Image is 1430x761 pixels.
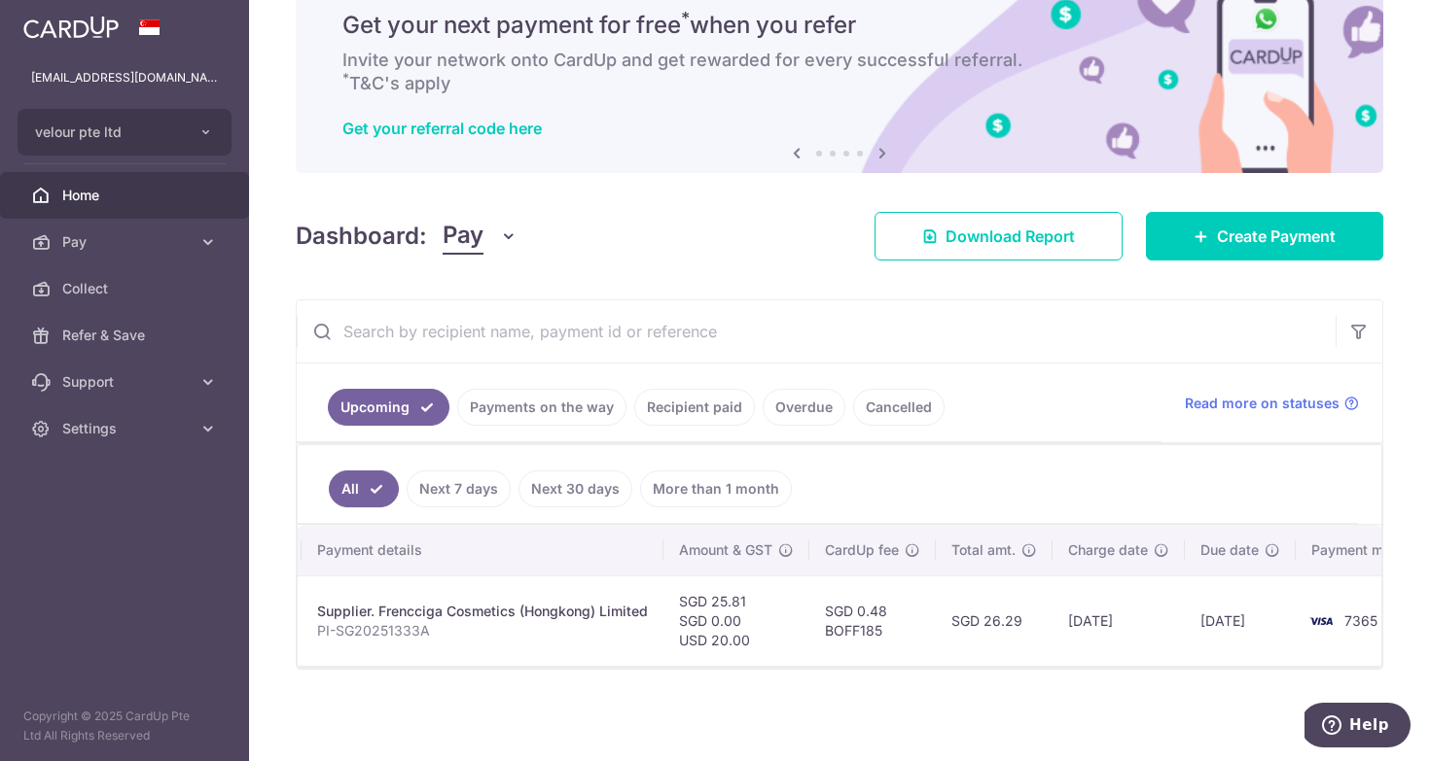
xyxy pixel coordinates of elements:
a: Download Report [875,212,1123,260]
span: Create Payment [1217,225,1336,248]
a: Overdue [763,389,845,426]
td: [DATE] [1185,575,1296,666]
button: Pay [443,218,518,255]
a: Read more on statuses [1185,394,1359,413]
span: Support [62,372,191,392]
a: More than 1 month [640,470,792,507]
button: velour pte ltd [18,109,232,156]
span: Charge date [1068,540,1148,560]
td: SGD 0.48 BOFF185 [809,575,936,666]
span: Read more on statuses [1185,394,1340,413]
td: SGD 25.81 SGD 0.00 USD 20.00 [663,575,809,666]
img: Bank Card [1302,609,1341,633]
span: velour pte ltd [35,122,179,142]
span: CardUp fee [825,540,899,560]
div: Supplier. Frencciga Cosmetics (Hongkong) Limited [317,602,648,621]
th: Payment details [302,525,663,575]
a: Next 30 days [518,470,632,507]
span: Pay [443,218,483,255]
td: [DATE] [1053,575,1185,666]
img: CardUp [23,16,119,39]
h6: Invite your network onto CardUp and get rewarded for every successful referral. T&C's apply [342,49,1337,95]
span: Pay [62,232,191,252]
iframe: Opens a widget where you can find more information [1305,703,1411,751]
h5: Get your next payment for free when you refer [342,10,1337,41]
a: All [329,470,399,507]
p: PI-SG20251333A [317,621,648,640]
span: Settings [62,419,191,438]
input: Search by recipient name, payment id or reference [297,300,1336,363]
a: Recipient paid [634,389,755,426]
a: Upcoming [328,389,449,426]
span: Collect [62,279,191,298]
a: Next 7 days [407,470,511,507]
a: Get your referral code here [342,119,542,138]
h4: Dashboard: [296,219,427,254]
a: Payments on the way [457,389,626,426]
span: Total amt. [951,540,1016,560]
p: [EMAIL_ADDRESS][DOMAIN_NAME] [31,68,218,87]
span: Refer & Save [62,326,191,345]
td: SGD 26.29 [936,575,1053,666]
span: 7365 [1344,612,1377,629]
span: Amount & GST [679,540,772,560]
span: Due date [1200,540,1259,560]
a: Cancelled [853,389,945,426]
a: Create Payment [1146,212,1383,260]
span: Home [62,186,191,205]
span: Download Report [946,225,1075,248]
